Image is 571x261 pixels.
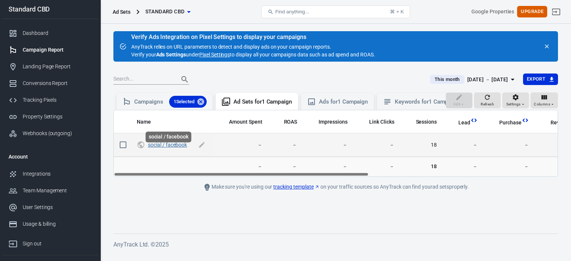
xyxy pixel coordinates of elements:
[137,140,145,149] svg: UTM & Web Traffic
[131,34,375,59] div: AnyTrack relies on URL parameters to detect and display ads on your campaign reports. Verify your...
[3,199,98,216] a: User Settings
[145,7,185,16] span: Standard CBD
[3,216,98,232] a: Usage & billing
[261,6,410,18] button: Find anything...⌘ + K
[219,163,262,170] span: －
[522,117,529,124] svg: This column is calculated from AnyTrack real-time data
[3,166,98,182] a: Integrations
[219,117,262,126] span: The estimated total amount of money you've spent on your campaign, ad set or ad during its schedule.
[471,8,514,16] div: Account id: sA5kXkGz
[406,141,437,149] span: 18
[547,3,565,21] a: Sign out
[148,142,187,148] a: social / facebook
[542,41,552,52] button: close
[530,92,558,109] button: Columns
[23,220,92,228] div: Usage & billing
[23,187,92,195] div: Team Management
[3,6,98,13] div: Standard CBD
[23,29,92,37] div: Dashboard
[406,118,437,126] span: Sessions
[395,98,459,106] div: Keywords for 1 Campaign
[274,141,297,149] span: －
[3,58,98,75] a: Landing Page Report
[273,183,319,191] a: tracking template
[506,101,521,108] span: Settings
[309,117,348,126] span: The number of times your ads were on screen.
[113,8,130,16] div: Ad Sets
[319,118,348,126] span: Impressions
[233,98,292,106] div: Ad Sets for 1 Campaign
[359,163,394,170] span: －
[502,92,529,109] button: Settings
[3,232,98,252] a: Sign out
[113,240,558,249] h6: AnyTrack Ltd. © 2025
[406,163,437,170] span: 18
[369,117,394,126] span: The number of clicks on links within the ad that led to advertiser-specified destinations
[23,63,92,71] div: Landing Page Report
[168,183,503,192] div: Make sure you're using our on your traffic sources so AnyTrack can find your ad sets properly.
[432,76,463,83] span: This month
[309,141,348,149] span: －
[134,96,207,108] div: Campaigns
[284,117,297,126] span: The total return on ad spend
[3,75,98,92] a: Conversions Report
[274,163,297,170] span: －
[490,163,529,170] span: －
[219,141,262,149] span: －
[449,163,478,170] span: －
[490,141,529,149] span: －
[3,148,98,166] li: Account
[3,108,98,125] a: Property Settings
[319,98,368,106] div: Ads for 1 Campaign
[23,170,92,178] div: Integrations
[176,71,194,88] button: Search
[416,118,437,126] span: Sessions
[137,118,161,126] span: Name
[470,117,478,124] svg: This column is calculated from AnyTrack real-time data
[424,74,523,86] button: This month[DATE] － [DATE]
[23,203,92,211] div: User Settings
[23,46,92,54] div: Campaign Report
[490,119,522,127] span: Purchase
[229,118,262,126] span: Amount Spent
[274,117,297,126] span: The total return on ad spend
[309,163,348,170] span: －
[359,141,394,149] span: －
[3,42,98,58] a: Campaign Report
[23,240,92,248] div: Sign out
[156,52,186,58] strong: Ads Settings
[142,5,194,19] button: Standard CBD
[481,101,494,108] span: Refresh
[131,33,375,41] div: Verify Ads Integration on Pixel Settings to display your campaigns
[449,141,478,149] span: －
[3,125,98,142] a: Webhooks (outgoing)
[499,119,522,127] span: Purchase
[23,130,92,137] div: Webhooks (outgoing)
[517,6,547,17] button: Upgrade
[523,74,558,85] button: Export
[137,118,151,126] span: Name
[23,113,92,121] div: Property Settings
[113,75,173,84] input: Search...
[3,25,98,42] a: Dashboard
[319,117,348,126] span: The number of times your ads were on screen.
[3,182,98,199] a: Team Management
[229,117,262,126] span: The estimated total amount of money you've spent on your campaign, ad set or ad during its schedule.
[23,79,92,87] div: Conversions Report
[534,101,550,108] span: Columns
[114,110,558,176] div: scrollable content
[458,119,470,127] span: Lead
[467,75,508,84] div: [DATE] － [DATE]
[390,9,404,14] div: ⌘ + K
[3,92,98,108] a: Tracking Pixels
[275,9,309,14] span: Find anything...
[284,118,297,126] span: ROAS
[449,119,470,127] span: Lead
[169,98,199,105] span: 1 Selected
[359,117,394,126] span: The number of clicks on links within the ad that led to advertiser-specified destinations
[146,131,191,142] div: social / facebook
[474,92,501,109] button: Refresh
[23,96,92,104] div: Tracking Pixels
[169,96,207,108] div: 1Selected
[369,118,394,126] span: Link Clicks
